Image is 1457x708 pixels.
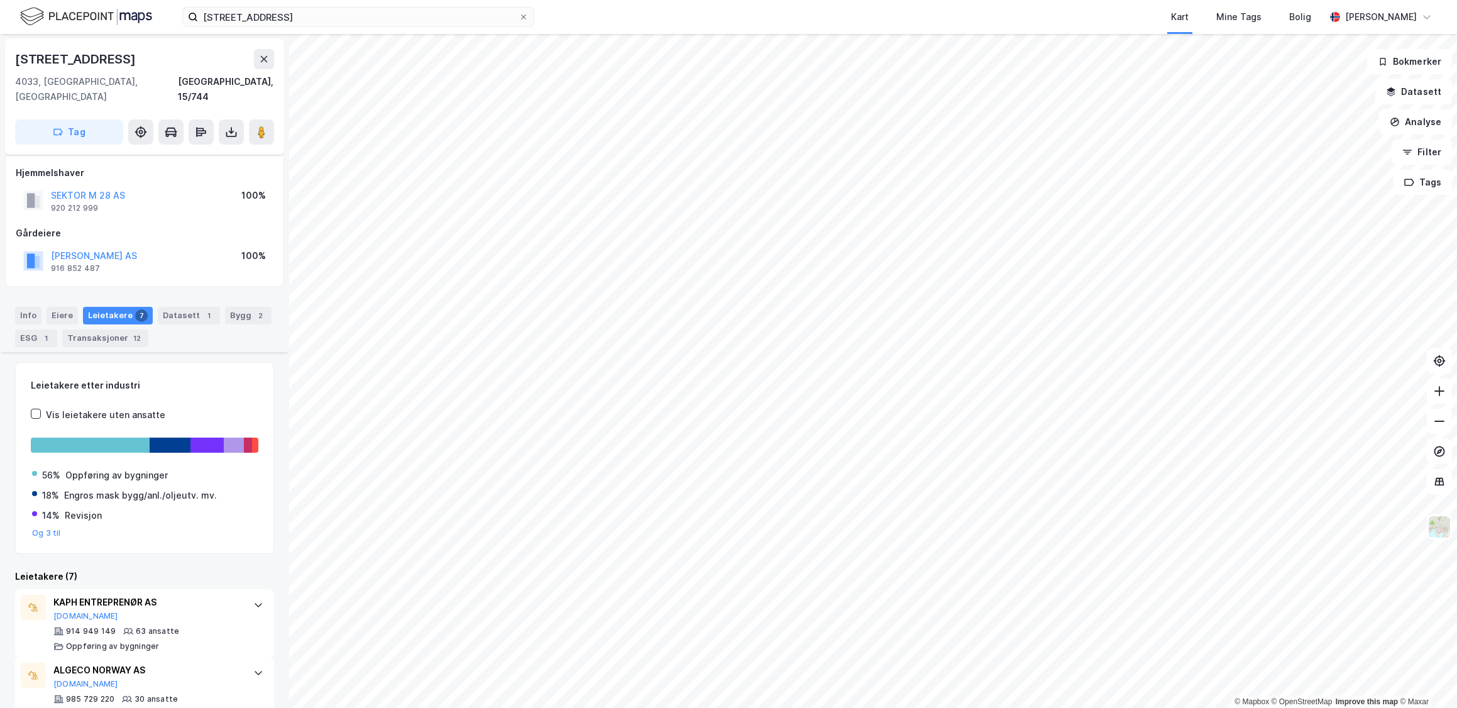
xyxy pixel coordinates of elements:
div: 914 949 149 [66,626,116,636]
div: 56% [42,468,60,483]
div: Vis leietakere uten ansatte [46,407,165,423]
div: [STREET_ADDRESS] [15,49,138,69]
div: Kontrollprogram for chat [1394,648,1457,708]
div: Leietakere [83,307,153,324]
div: Engros mask bygg/anl./oljeutv. mv. [64,488,217,503]
a: Mapbox [1234,697,1269,706]
div: 916 852 487 [51,263,100,274]
div: Kart [1171,9,1189,25]
div: 7 [135,309,148,322]
div: 1 [40,332,52,345]
input: Søk på adresse, matrikkel, gårdeiere, leietakere eller personer [198,8,519,26]
div: Datasett [158,307,220,324]
div: 2 [254,309,267,322]
div: [PERSON_NAME] [1345,9,1417,25]
div: ALGECO NORWAY AS [53,663,241,678]
div: Bygg [225,307,272,324]
button: [DOMAIN_NAME] [53,611,118,621]
div: 4033, [GEOGRAPHIC_DATA], [GEOGRAPHIC_DATA] [15,74,178,104]
div: 920 212 999 [51,203,98,213]
div: Oppføring av bygninger [65,468,168,483]
iframe: Chat Widget [1394,648,1457,708]
div: 985 729 220 [66,694,114,704]
div: 14% [42,508,60,523]
div: Mine Tags [1216,9,1262,25]
div: 100% [241,248,266,263]
div: KAPH ENTREPRENØR AS [53,595,241,610]
div: 100% [241,188,266,203]
div: 63 ansatte [136,626,179,636]
button: Tag [15,119,123,145]
div: Transaksjoner [62,329,148,347]
button: Og 3 til [32,528,61,538]
div: 30 ansatte [135,694,178,704]
div: 12 [131,332,143,345]
div: Gårdeiere [16,226,273,241]
div: [GEOGRAPHIC_DATA], 15/744 [178,74,274,104]
div: ESG [15,329,57,347]
button: [DOMAIN_NAME] [53,679,118,689]
div: Hjemmelshaver [16,165,273,180]
a: OpenStreetMap [1272,697,1333,706]
img: logo.f888ab2527a4732fd821a326f86c7f29.svg [20,6,152,28]
button: Analyse [1379,109,1452,135]
a: Improve this map [1336,697,1398,706]
button: Bokmerker [1367,49,1452,74]
div: Info [15,307,41,324]
div: 1 [202,309,215,322]
button: Filter [1392,140,1452,165]
div: Oppføring av bygninger [66,641,159,651]
button: Datasett [1375,79,1452,104]
div: 18% [42,488,59,503]
div: Eiere [47,307,78,324]
div: Leietakere (7) [15,569,274,584]
div: Revisjon [65,508,102,523]
div: Leietakere etter industri [31,378,258,393]
button: Tags [1394,170,1452,195]
div: Bolig [1289,9,1311,25]
img: Z [1427,515,1451,539]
